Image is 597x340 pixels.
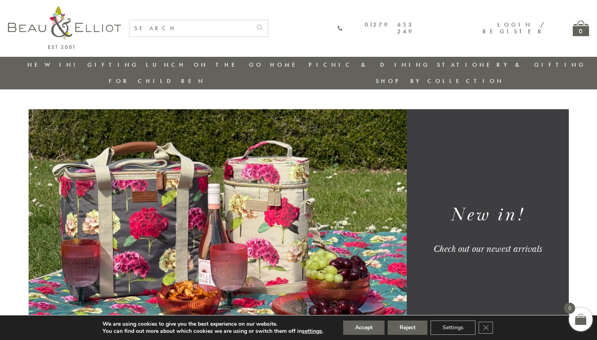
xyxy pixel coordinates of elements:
[129,20,252,37] input: SEARCH
[146,61,263,69] a: Lunch On The Go
[431,321,475,335] button: Settings
[87,61,139,69] a: Gifting
[479,322,493,334] button: Close GDPR Cookie Banner
[388,321,427,335] button: Reject
[416,243,559,255] div: Check out our newest arrivals
[376,77,504,85] a: Shop by collection
[573,21,589,36] a: 0
[437,61,586,69] a: Stationery & Gifting
[564,303,575,314] span: 0
[343,321,384,335] button: Accept
[27,61,81,69] a: New in!
[102,321,323,328] p: We are using cookies to give you the best experience on our website.
[302,328,322,335] button: settings
[416,203,559,227] h1: New in!
[309,61,430,69] a: Picnic & Dining
[483,21,545,35] a: Login / Register
[102,328,323,335] p: You can find out more about which cookies we are using or switch them off in .
[8,6,121,49] img: logo
[109,77,205,85] a: For Children
[337,21,414,35] a: 01279 653 249
[270,61,302,69] a: Home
